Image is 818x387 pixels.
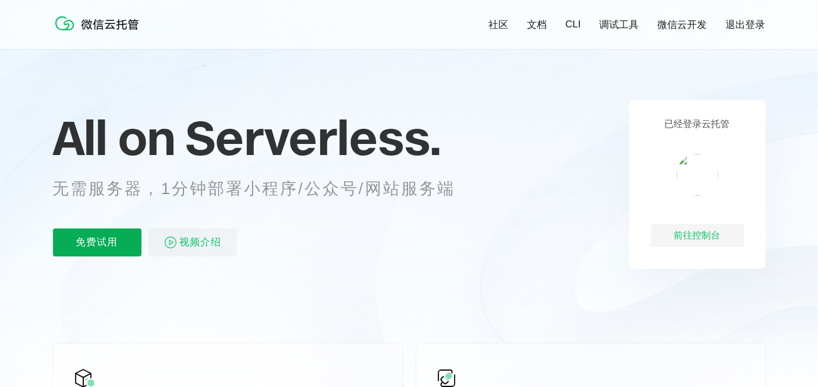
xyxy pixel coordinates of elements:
p: 已经登录云托管 [665,118,730,131]
p: 免费试用 [53,228,141,256]
a: CLI [565,19,580,30]
img: 微信云托管 [53,12,146,35]
a: 调试工具 [600,18,639,31]
span: Serverless. [186,108,441,167]
a: 社区 [488,18,508,31]
p: 无需服务器，1分钟部署小程序/公众号/网站服务端 [53,177,477,200]
a: 退出登录 [726,18,766,31]
span: 视频介绍 [180,228,222,256]
a: 微信云托管 [53,27,146,37]
span: All on [53,108,175,167]
a: 微信云开发 [658,18,707,31]
div: 前往控制台 [651,224,744,247]
img: video_play.svg [164,235,178,249]
a: 文档 [527,18,547,31]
